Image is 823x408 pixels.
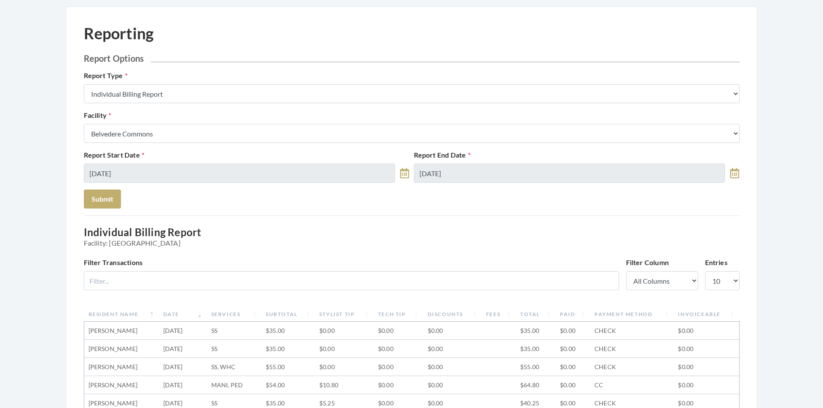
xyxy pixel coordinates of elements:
[84,53,740,63] h2: Report Options
[674,307,739,322] th: Invoiceable: activate to sort column ascending
[423,376,482,394] td: $0.00
[556,340,590,358] td: $0.00
[674,376,739,394] td: $0.00
[705,257,728,268] label: Entries
[159,307,207,322] th: Date: activate to sort column ascending
[590,322,674,340] td: CHECK
[374,358,423,376] td: $0.00
[556,322,590,340] td: $0.00
[556,307,590,322] th: Paid: activate to sort column ascending
[590,340,674,358] td: CHECK
[84,358,159,376] td: [PERSON_NAME]
[516,307,556,322] th: Total: activate to sort column ascending
[84,24,154,43] h1: Reporting
[207,358,262,376] td: SS, WHC
[84,322,159,340] td: [PERSON_NAME]
[626,257,669,268] label: Filter Column
[423,307,482,322] th: Discounts: activate to sort column ascending
[516,358,556,376] td: $55.00
[207,307,262,322] th: Services: activate to sort column ascending
[159,322,207,340] td: [DATE]
[261,358,315,376] td: $55.00
[423,322,482,340] td: $0.00
[84,70,127,81] label: Report Type
[674,358,739,376] td: $0.00
[261,307,315,322] th: Subtotal: activate to sort column ascending
[556,376,590,394] td: $0.00
[423,340,482,358] td: $0.00
[414,150,470,160] label: Report End Date
[159,376,207,394] td: [DATE]
[516,322,556,340] td: $35.00
[482,307,516,322] th: Fees: activate to sort column ascending
[400,164,409,183] a: toggle
[84,190,121,209] button: Submit
[159,358,207,376] td: [DATE]
[516,340,556,358] td: $35.00
[84,239,740,247] span: Facility: [GEOGRAPHIC_DATA]
[315,307,374,322] th: Stylist Tip: activate to sort column ascending
[590,376,674,394] td: CC
[84,164,395,183] input: Select Date
[590,358,674,376] td: CHECK
[374,322,423,340] td: $0.00
[556,358,590,376] td: $0.00
[84,340,159,358] td: [PERSON_NAME]
[261,340,315,358] td: $35.00
[590,307,674,322] th: Payment Method: activate to sort column ascending
[261,376,315,394] td: $54.00
[315,358,374,376] td: $0.00
[84,257,143,268] label: Filter Transactions
[207,322,262,340] td: SS
[674,322,739,340] td: $0.00
[207,340,262,358] td: SS
[84,307,159,322] th: Resident Name: activate to sort column descending
[207,376,262,394] td: MANI, PED
[84,226,740,247] h3: Individual Billing Report
[84,150,145,160] label: Report Start Date
[315,376,374,394] td: $10.80
[315,340,374,358] td: $0.00
[730,164,739,183] a: toggle
[84,376,159,394] td: [PERSON_NAME]
[84,110,111,120] label: Facility
[423,358,482,376] td: $0.00
[159,340,207,358] td: [DATE]
[374,376,423,394] td: $0.00
[374,340,423,358] td: $0.00
[516,376,556,394] td: $64.80
[261,322,315,340] td: $35.00
[414,164,725,183] input: Select Date
[84,271,619,290] input: Filter...
[315,322,374,340] td: $0.00
[374,307,423,322] th: Tech Tip: activate to sort column ascending
[674,340,739,358] td: $0.00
